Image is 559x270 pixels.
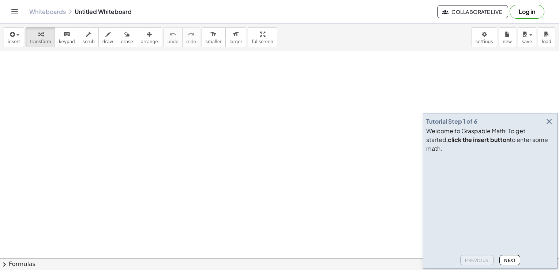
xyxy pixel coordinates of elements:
[503,39,512,44] span: new
[252,39,273,44] span: fullscreen
[206,39,222,44] span: smaller
[426,117,477,126] div: Tutorial Step 1 of 6
[98,27,117,47] button: draw
[168,39,179,44] span: undo
[29,8,66,15] a: Whiteboards
[121,39,133,44] span: erase
[232,30,239,39] i: format_size
[169,30,176,39] i: undo
[504,258,515,263] span: Next
[522,39,532,44] span: save
[210,30,217,39] i: format_size
[117,27,137,47] button: erase
[164,27,183,47] button: undoundo
[472,27,497,47] button: settings
[542,39,551,44] span: load
[248,27,277,47] button: fullscreen
[225,27,246,47] button: format_sizelarger
[448,136,510,143] b: click the insert button
[510,5,544,19] button: Log in
[4,27,24,47] button: insert
[83,39,95,44] span: scrub
[499,27,516,47] button: new
[30,39,51,44] span: transform
[229,39,242,44] span: larger
[137,27,162,47] button: arrange
[9,6,20,18] button: Toggle navigation
[476,39,493,44] span: settings
[499,255,520,265] button: Next
[79,27,99,47] button: scrub
[437,5,508,18] button: Collaborate Live
[182,27,200,47] button: redoredo
[518,27,536,47] button: save
[538,27,555,47] button: load
[59,39,75,44] span: keypad
[102,39,113,44] span: draw
[426,127,554,153] div: Welcome to Graspable Math! To get started, to enter some math.
[26,27,55,47] button: transform
[443,8,502,15] span: Collaborate Live
[55,27,79,47] button: keyboardkeypad
[63,30,70,39] i: keyboard
[141,39,158,44] span: arrange
[186,39,196,44] span: redo
[188,30,195,39] i: redo
[202,27,226,47] button: format_sizesmaller
[8,39,20,44] span: insert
